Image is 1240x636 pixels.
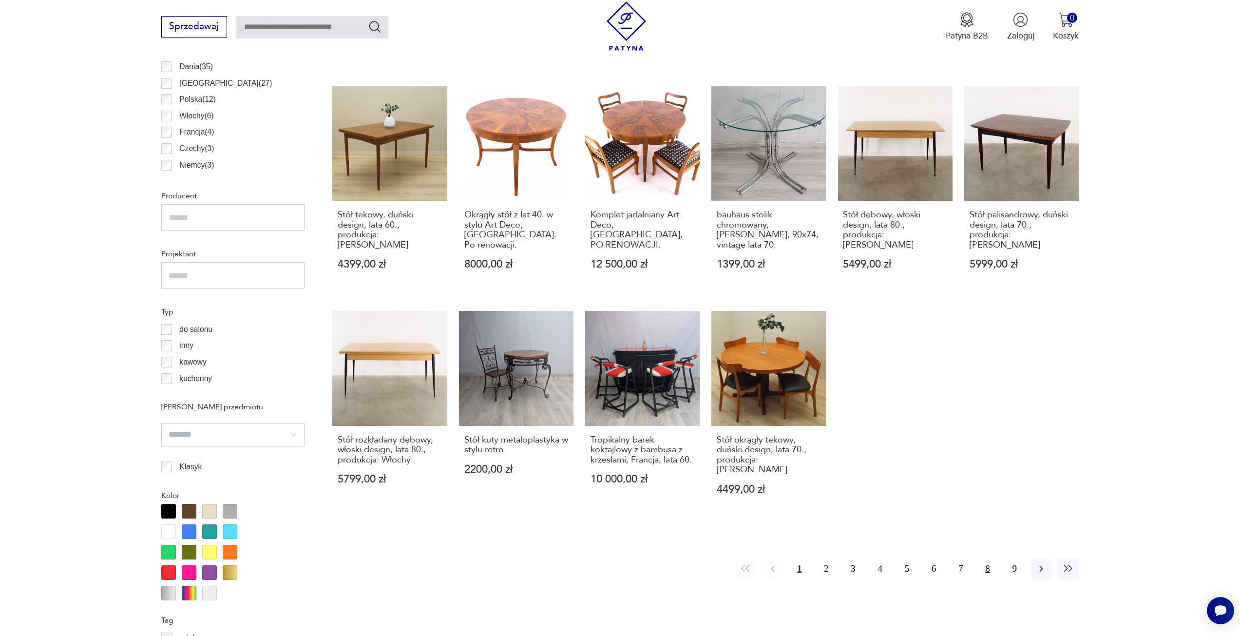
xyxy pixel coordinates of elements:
[585,86,700,292] a: Komplet jadalniany Art Deco, Polska, PO RENOWACJI.Komplet jadalniany Art Deco, [GEOGRAPHIC_DATA],...
[332,311,447,517] a: Stół rozkładany dębowy, włoski design, lata 80., produkcja: WłochyStół rozkładany dębowy, włoski ...
[179,93,216,106] p: Polska ( 12 )
[332,86,447,292] a: Stół tekowy, duński design, lata 60., produkcja: DaniaStół tekowy, duński design, lata 60., produ...
[161,401,305,413] p: [PERSON_NAME] przedmiotu
[1004,559,1025,579] button: 9
[1067,13,1077,23] div: 0
[843,210,947,250] h3: Stół dębowy, włoski design, lata 80., produkcja: [PERSON_NAME]
[161,489,305,502] p: Kolor
[970,210,1074,250] h3: Stół palisandrowy, duński design, lata 70., produkcja: [PERSON_NAME]
[591,474,695,484] p: 10 000,00 zł
[946,12,988,41] button: Patyna B2B
[464,464,569,475] p: 2200,00 zł
[717,210,821,250] h3: bauhaus stolik chromowany, [PERSON_NAME], 90x74, vintage lata 70.
[977,559,998,579] button: 8
[179,372,212,385] p: kuchenny
[946,12,988,41] a: Ikona medaluPatyna B2B
[950,559,971,579] button: 7
[368,19,382,34] button: Szukaj
[959,12,974,27] img: Ikona medalu
[1013,12,1028,27] img: Ikonka użytkownika
[1053,12,1079,41] button: 0Koszyk
[179,126,214,138] p: Francja ( 4 )
[711,311,826,517] a: Stół okrągły tekowy, duński design, lata 70., produkcja: DaniaStół okrągły tekowy, duński design,...
[161,23,227,31] a: Sprzedawaj
[179,175,217,188] p: Szwecja ( 3 )
[602,1,651,51] img: Patyna - sklep z meblami i dekoracjami vintage
[711,86,826,292] a: bauhaus stolik chromowany, dymione szkło, 90x74, vintage lata 70.bauhaus stolik chromowany, [PERS...
[464,259,569,270] p: 8000,00 zł
[459,86,573,292] a: Okrągły stół z lat 40. w stylu Art Deco, Polska. Po renowacji.Okrągły stół z lat 40. w stylu Art ...
[179,461,202,473] p: Klasyk
[464,435,569,455] h3: Stół kuty metaloplastyka w stylu retro
[970,259,1074,270] p: 5999,00 zł
[179,110,213,122] p: Włochy ( 6 )
[179,60,213,73] p: Dania ( 35 )
[591,435,695,465] h3: Tropikalny barek koktajlowy z bambusa z krzesłami, Francja, lata 60.
[1207,597,1234,624] iframe: Smartsupp widget button
[897,559,917,579] button: 5
[1053,30,1079,41] p: Koszyk
[1007,12,1034,41] button: Zaloguj
[923,559,944,579] button: 6
[179,356,206,368] p: kawowy
[1007,30,1034,41] p: Zaloguj
[161,16,227,38] button: Sprzedawaj
[338,474,442,484] p: 5799,00 zł
[816,559,837,579] button: 2
[717,259,821,270] p: 1399,00 zł
[338,435,442,465] h3: Stół rozkładany dębowy, włoski design, lata 80., produkcja: Włochy
[464,210,569,250] h3: Okrągły stół z lat 40. w stylu Art Deco, [GEOGRAPHIC_DATA]. Po renowacji.
[964,86,1079,292] a: Stół palisandrowy, duński design, lata 70., produkcja: DaniaStół palisandrowy, duński design, lat...
[338,210,442,250] h3: Stół tekowy, duński design, lata 60., produkcja: [PERSON_NAME]
[338,259,442,270] p: 4399,00 zł
[591,210,695,250] h3: Komplet jadalniany Art Deco, [GEOGRAPHIC_DATA], PO RENOWACJI.
[717,484,821,495] p: 4499,00 zł
[946,30,988,41] p: Patyna B2B
[591,259,695,270] p: 12 500,00 zł
[161,248,305,260] p: Projektant
[179,323,212,336] p: do salonu
[870,559,891,579] button: 4
[842,559,863,579] button: 3
[459,311,573,517] a: Stół kuty metaloplastyka w stylu retroStół kuty metaloplastyka w stylu retro2200,00 zł
[179,159,214,172] p: Niemcy ( 3 )
[179,339,193,352] p: inny
[585,311,700,517] a: Tropikalny barek koktajlowy z bambusa z krzesłami, Francja, lata 60.Tropikalny barek koktajlowy z...
[179,142,214,155] p: Czechy ( 3 )
[161,614,305,627] p: Tag
[789,559,810,579] button: 1
[161,306,305,318] p: Typ
[179,77,272,90] p: [GEOGRAPHIC_DATA] ( 27 )
[717,435,821,475] h3: Stół okrągły tekowy, duński design, lata 70., produkcja: [PERSON_NAME]
[1058,12,1073,27] img: Ikona koszyka
[843,259,947,270] p: 5499,00 zł
[161,190,305,202] p: Producent
[838,86,953,292] a: Stół dębowy, włoski design, lata 80., produkcja: WłochyStół dębowy, włoski design, lata 80., prod...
